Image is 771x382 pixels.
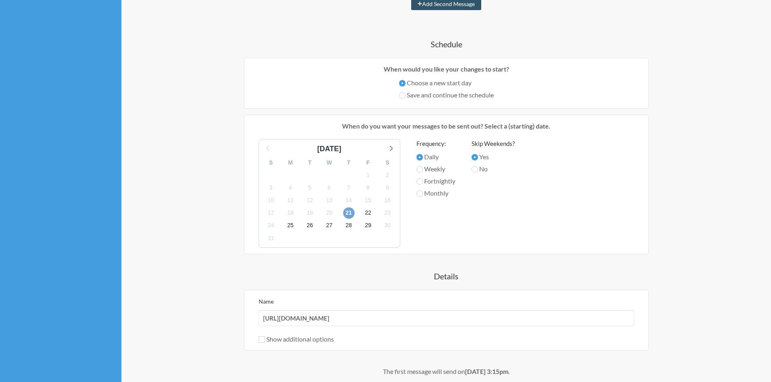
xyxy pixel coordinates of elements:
[416,178,423,185] input: Fortnightly
[399,92,406,99] input: Save and continue the schedule
[416,164,455,174] label: Weekly
[378,156,397,169] div: S
[359,156,378,169] div: F
[343,220,355,231] span: Sunday, September 28, 2025
[259,336,265,343] input: Show additional options
[472,152,515,162] label: Yes
[304,207,316,219] span: Friday, September 19, 2025
[382,220,393,231] span: Tuesday, September 30, 2025
[472,166,478,173] input: No
[399,80,406,87] input: Choose a new start day
[261,156,281,169] div: S
[363,207,374,219] span: Monday, September 22, 2025
[363,195,374,206] span: Monday, September 15, 2025
[265,207,277,219] span: Wednesday, September 17, 2025
[324,195,335,206] span: Saturday, September 13, 2025
[314,144,345,154] div: [DATE]
[324,207,335,219] span: Saturday, September 20, 2025
[416,190,423,197] input: Monthly
[324,220,335,231] span: Saturday, September 27, 2025
[472,139,515,148] label: Skip Weekends?
[204,270,689,282] h4: Details
[343,195,355,206] span: Sunday, September 14, 2025
[285,220,296,231] span: Thursday, September 25, 2025
[416,152,455,162] label: Daily
[416,154,423,160] input: Daily
[204,38,689,50] h4: Schedule
[339,156,359,169] div: T
[343,207,355,219] span: Sunday, September 21, 2025
[204,367,689,376] div: The first message will send on .
[324,182,335,193] span: Saturday, September 6, 2025
[281,156,300,169] div: M
[304,182,316,193] span: Friday, September 5, 2025
[416,188,455,198] label: Monthly
[363,182,374,193] span: Monday, September 8, 2025
[304,195,316,206] span: Friday, September 12, 2025
[259,310,634,326] input: We suggest a 2 to 4 word name
[382,169,393,181] span: Tuesday, September 2, 2025
[343,182,355,193] span: Sunday, September 7, 2025
[285,207,296,219] span: Thursday, September 18, 2025
[285,195,296,206] span: Thursday, September 11, 2025
[285,182,296,193] span: Thursday, September 4, 2025
[363,220,374,231] span: Monday, September 29, 2025
[251,121,642,131] p: When do you want your messages to be sent out? Select a (starting) date.
[472,154,478,160] input: Yes
[472,164,515,174] label: No
[416,139,455,148] label: Frequency:
[416,166,423,173] input: Weekly
[465,367,508,375] strong: [DATE] 3:15pm
[399,90,494,100] label: Save and continue the schedule
[363,169,374,181] span: Monday, September 1, 2025
[265,182,277,193] span: Wednesday, September 3, 2025
[251,64,642,74] p: When would you like your changes to start?
[304,220,316,231] span: Friday, September 26, 2025
[416,176,455,186] label: Fortnightly
[265,195,277,206] span: Wednesday, September 10, 2025
[265,232,277,244] span: Wednesday, October 1, 2025
[382,207,393,219] span: Tuesday, September 23, 2025
[382,195,393,206] span: Tuesday, September 16, 2025
[300,156,320,169] div: T
[265,220,277,231] span: Wednesday, September 24, 2025
[259,298,274,305] label: Name
[382,182,393,193] span: Tuesday, September 9, 2025
[259,335,334,343] label: Show additional options
[320,156,339,169] div: W
[399,78,494,88] label: Choose a new start day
